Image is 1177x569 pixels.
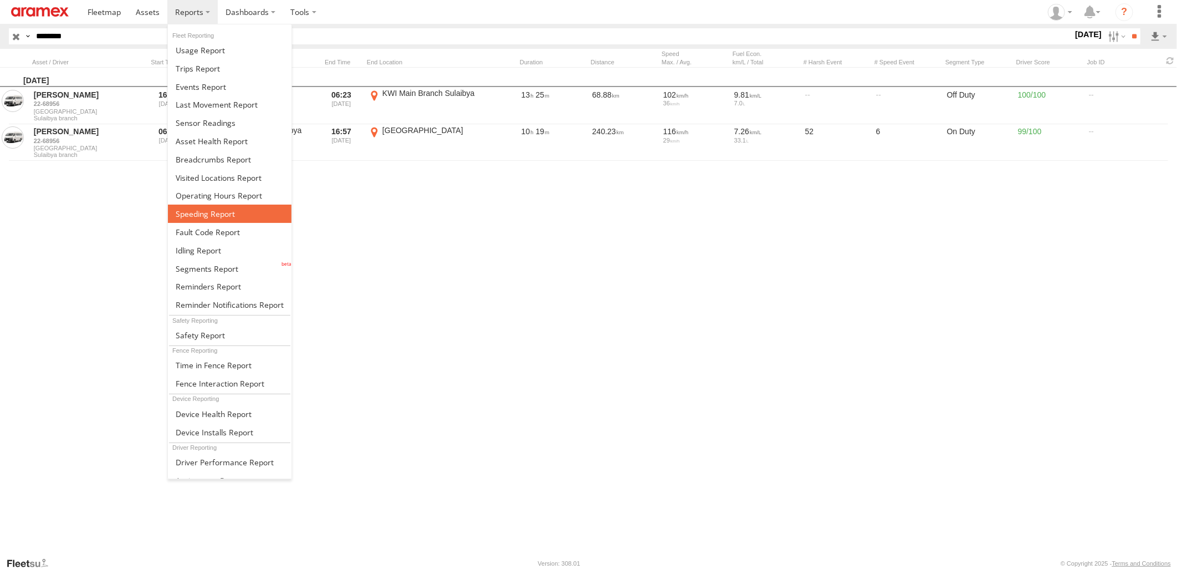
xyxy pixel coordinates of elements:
a: Full Events Report [168,78,291,96]
div: KWI Main Branch Sulaibya [382,88,487,98]
a: Visit our Website [6,558,57,569]
a: Visited Locations Report [168,169,291,187]
div: © Copyright 2025 - [1061,560,1171,567]
div: 7.26 [734,126,797,136]
span: 13 [521,90,534,99]
span: 25 [536,90,550,99]
div: Exited after selected date range [320,125,362,160]
div: 9.81 [734,90,797,100]
div: 99/100 [1016,125,1083,160]
div: 33.1 [734,137,797,144]
a: Idling Report [168,241,291,260]
a: 22-68956 [34,100,141,108]
span: 19 [536,127,550,136]
div: 102 [663,90,726,100]
label: Search Query [23,28,32,44]
i: ? [1115,3,1133,21]
a: 22-68956 [34,137,141,145]
div: 68.88 [591,88,657,123]
div: 29 [663,137,726,144]
label: Search Filter Options [1104,28,1128,44]
div: 240.23 [591,125,657,160]
a: Service Reminder Notifications Report [168,296,291,314]
div: 36 [663,100,726,106]
a: Time in Fences Report [168,356,291,374]
div: Click to Sort [591,58,657,66]
a: Fleet Speed Report [168,205,291,223]
a: Usage Report [168,41,291,59]
label: Click to View Event Location [367,88,489,123]
span: [GEOGRAPHIC_DATA] [34,108,141,115]
div: Version: 308.01 [538,560,580,567]
div: Exited after selected date range [320,88,362,123]
a: Asset Health Report [168,132,291,150]
div: Entered prior to selected date range [147,125,190,160]
a: Asset Operating Hours Report [168,186,291,205]
div: Click to Sort [147,58,190,66]
a: [PERSON_NAME] [34,90,141,100]
div: Off Duty [945,88,1012,123]
a: Safety Report [168,326,291,344]
span: [GEOGRAPHIC_DATA] [34,145,141,151]
div: 6 [874,125,941,160]
label: [DATE] [1073,28,1104,40]
div: Click to Sort [320,58,362,66]
div: 100/100 [1016,88,1083,123]
a: Sensor Readings [168,114,291,132]
a: Driver Performance Report [168,453,291,471]
div: 7.0 [734,100,797,106]
img: aramex-logo.svg [11,7,69,17]
label: Export results as... [1149,28,1168,44]
span: Filter Results to this Group [34,115,141,121]
div: On Duty [945,125,1012,160]
a: Fault Code Report [168,223,291,241]
a: Breadcrumbs Report [168,150,291,169]
a: View Asset in Asset Management [2,90,24,112]
div: Driver Score [1016,58,1083,66]
div: Job ID [1087,58,1154,66]
a: Device Health Report [168,405,291,423]
a: Assignment Report [168,471,291,490]
a: Last Movement Report [168,95,291,114]
span: Filter Results to this Group [34,151,141,158]
span: 10 [521,127,534,136]
a: Segments Report [168,260,291,278]
a: Terms and Conditions [1112,560,1171,567]
a: [PERSON_NAME] [34,126,141,136]
label: Click to View Event Location [367,125,489,160]
a: Reminders Report [168,278,291,296]
a: Device Installs Report [168,423,291,441]
a: View Asset in Asset Management [2,126,24,149]
div: 52 [804,125,870,160]
div: Gabriel Liwang [1044,4,1076,21]
div: 116 [663,126,726,136]
a: Fence Interaction Report [168,374,291,393]
a: Trips Report [168,59,291,78]
div: [GEOGRAPHIC_DATA] [382,125,487,135]
div: Entered prior to selected date range [147,88,190,123]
